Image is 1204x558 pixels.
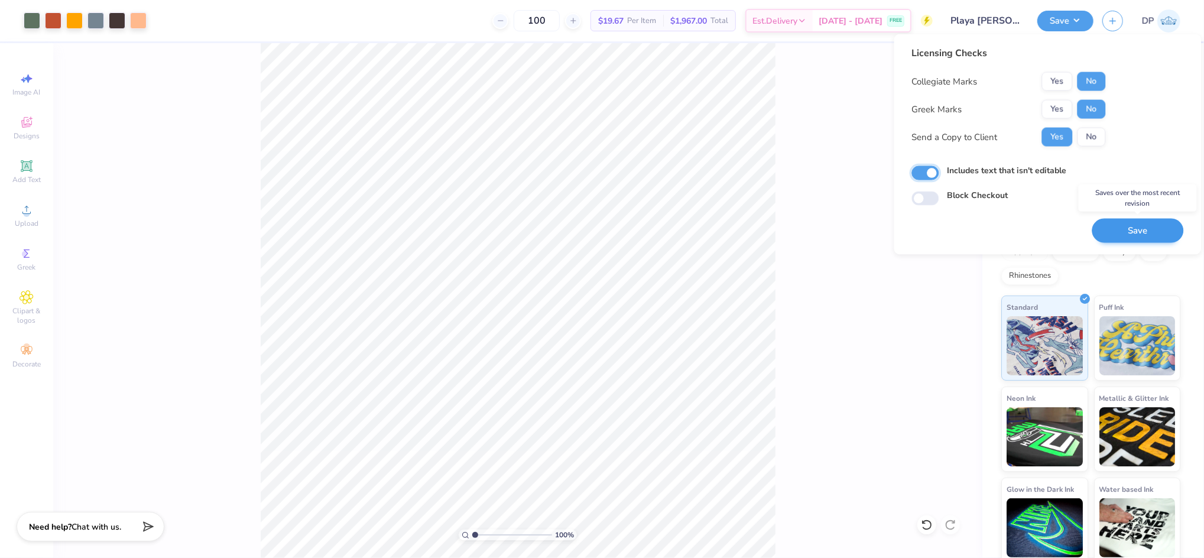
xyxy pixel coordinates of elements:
button: Save [1037,11,1093,31]
div: Greek Marks [912,102,962,116]
span: Standard [1007,301,1038,313]
span: Clipart & logos [6,306,47,325]
img: Glow in the Dark Ink [1007,498,1083,557]
strong: Need help? [29,521,72,533]
div: Licensing Checks [912,46,1106,60]
span: 100 % [555,530,574,540]
span: Per Item [627,15,656,27]
img: Standard [1007,316,1083,375]
span: Add Text [12,175,41,184]
div: Collegiate Marks [912,74,978,88]
img: Water based Ink [1099,498,1176,557]
span: Est. Delivery [752,15,797,27]
button: No [1078,128,1106,147]
span: Neon Ink [1007,392,1036,404]
button: No [1078,72,1106,91]
span: Total [710,15,728,27]
span: Greek [18,262,36,272]
button: Yes [1042,100,1073,119]
span: Upload [15,219,38,228]
button: Save [1092,219,1184,243]
label: Block Checkout [947,189,1008,202]
button: Yes [1042,128,1073,147]
span: FREE [890,17,902,25]
label: Includes text that isn't editable [947,164,1067,177]
span: DP [1142,14,1154,28]
img: Puff Ink [1099,316,1176,375]
img: Metallic & Glitter Ink [1099,407,1176,466]
span: Decorate [12,359,41,369]
span: [DATE] - [DATE] [819,15,882,27]
div: Rhinestones [1001,267,1059,285]
div: Send a Copy to Client [912,130,998,144]
input: – – [514,10,560,31]
img: Neon Ink [1007,407,1083,466]
input: Untitled Design [942,9,1028,33]
span: Image AI [13,87,41,97]
span: Designs [14,131,40,141]
span: Metallic & Glitter Ink [1099,392,1169,404]
div: Saves over the most recent revision [1079,184,1197,212]
span: Water based Ink [1099,483,1154,495]
button: No [1078,100,1106,119]
span: Puff Ink [1099,301,1124,313]
span: $1,967.00 [670,15,707,27]
span: $19.67 [598,15,624,27]
a: DP [1142,9,1180,33]
button: Yes [1042,72,1073,91]
span: Chat with us. [72,521,121,533]
img: Darlene Padilla [1157,9,1180,33]
span: Glow in the Dark Ink [1007,483,1074,495]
